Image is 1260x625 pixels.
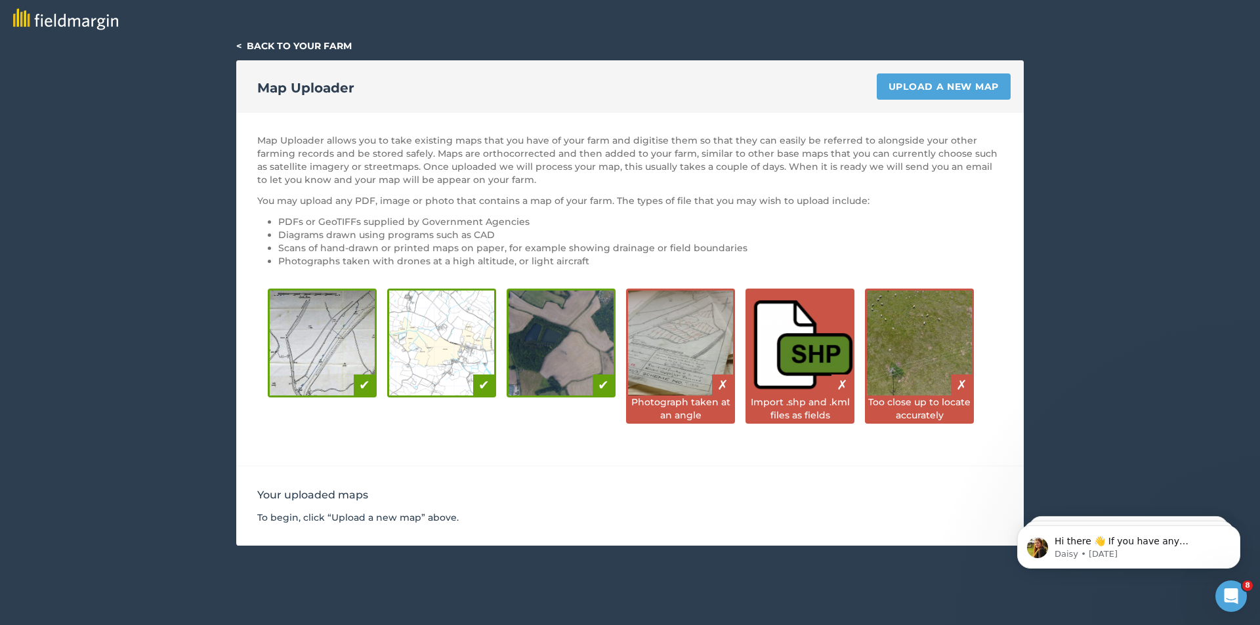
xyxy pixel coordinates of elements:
img: Digital diagram is good [389,291,494,395]
p: Map Uploader allows you to take existing maps that you have of your farm and digitise them so tha... [257,134,1003,186]
a: < Back to your farm [236,40,352,52]
h3: Your uploaded maps [257,487,1003,503]
iframe: Intercom live chat [1215,580,1247,612]
div: ✗ [712,374,733,395]
div: ✗ [831,374,852,395]
img: Close up images are bad [867,291,972,395]
h2: Map Uploader [257,79,354,97]
img: Hand-drawn diagram is good [270,291,375,395]
p: You may upload any PDF, image or photo that contains a map of your farm. The types of file that y... [257,194,1003,207]
img: Drone photography is good [509,291,614,395]
li: Scans of hand-drawn or printed maps on paper, for example showing drainage or field boundaries [278,241,1003,254]
div: ✔ [354,374,375,395]
img: fieldmargin logo [13,9,118,30]
div: ✗ [951,374,972,395]
div: Import .shp and .kml files as fields [747,395,852,422]
li: Diagrams drawn using programs such as CAD [278,228,1003,241]
div: ✔ [593,374,614,395]
p: To begin, click “Upload a new map” above. [257,511,1003,524]
a: Upload a new map [877,73,1011,100]
div: Too close up to locate accurately [867,395,972,422]
img: Photos taken at an angle are bad [628,291,733,395]
span: 8 [1242,580,1253,591]
img: Shapefiles are bad [747,291,852,395]
div: ✔ [473,374,494,395]
iframe: Intercom notifications message [997,498,1260,590]
div: Photograph taken at an angle [628,395,733,422]
li: Photographs taken with drones at a high altitude, or light aircraft [278,254,1003,268]
li: PDFs or GeoTIFFs supplied by Government Agencies [278,215,1003,228]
